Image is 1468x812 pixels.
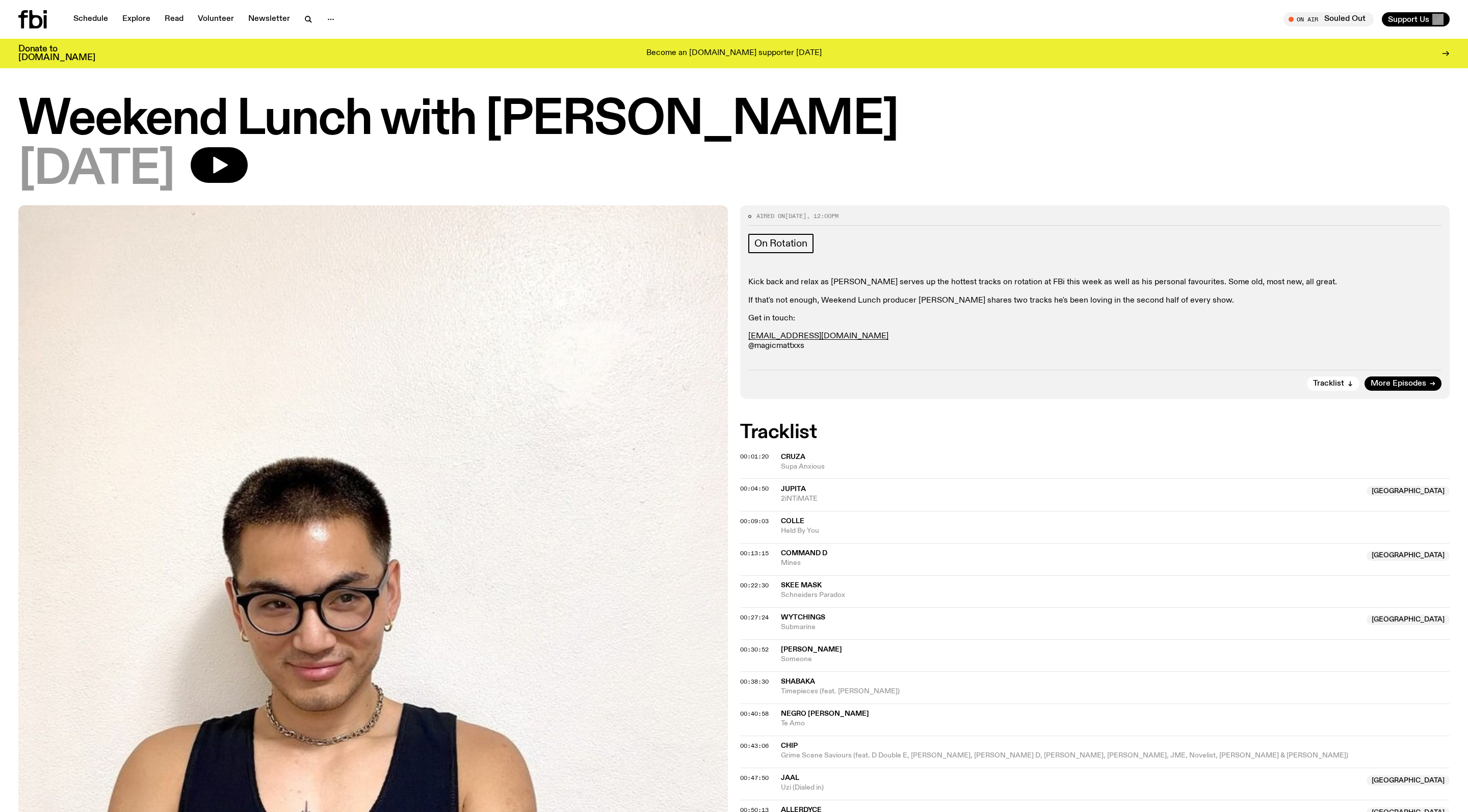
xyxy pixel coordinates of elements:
[748,234,814,253] a: On Rotation
[1367,551,1450,561] span: [GEOGRAPHIC_DATA]
[1367,615,1450,625] span: [GEOGRAPHIC_DATA]
[785,212,806,220] span: [DATE]
[740,742,769,750] span: 00:43:06
[754,238,807,249] span: On Rotation
[781,710,869,717] span: Negro [PERSON_NAME]
[18,45,95,62] h3: Donate to [DOMAIN_NAME]
[1307,376,1359,391] button: Tracklist
[1388,15,1429,24] span: Support Us
[740,581,769,589] span: 00:22:30
[1313,380,1344,388] span: Tracklist
[740,452,769,461] span: 00:01:20
[1367,486,1450,496] span: [GEOGRAPHIC_DATA]
[740,711,769,717] button: 00:40:58
[781,485,806,493] span: JUPiTA
[740,743,769,749] button: 00:43:06
[740,423,1450,442] h2: Tracklist
[740,774,769,782] span: 00:47:50
[740,484,769,493] span: 00:04:50
[748,332,1441,351] p: @magicmattxxs
[740,775,769,781] button: 00:47:50
[18,97,1450,143] h1: Weekend Lunch with [PERSON_NAME]
[1365,376,1441,391] a: More Episodes
[740,583,769,588] button: 00:22:30
[740,710,769,718] span: 00:40:58
[781,582,822,589] span: Skee Mask
[756,212,785,220] span: Aired on
[740,615,769,620] button: 00:27:24
[740,549,769,557] span: 00:13:15
[1371,380,1426,388] span: More Episodes
[740,517,769,525] span: 00:09:03
[781,526,1450,536] span: Held By You
[740,678,769,686] span: 00:38:30
[740,613,769,621] span: 00:27:24
[781,518,804,525] span: Colle
[1295,15,1369,23] span: Tune in live
[1283,12,1374,26] button: On AirSouled Out
[646,49,822,58] p: Become an [DOMAIN_NAME] supporter [DATE]
[781,678,815,685] span: Shabaka
[806,212,838,220] span: , 12:00pm
[781,622,1360,632] span: Submarine
[781,550,827,557] span: Command D
[18,147,174,193] span: [DATE]
[159,12,190,26] a: Read
[781,590,1450,600] span: Schneiders Paradox
[781,614,825,621] span: Wytchings
[1367,775,1450,786] span: [GEOGRAPHIC_DATA]
[781,751,1450,761] span: Grime Scene Saviours (feat. D Double E, [PERSON_NAME], [PERSON_NAME] D, [PERSON_NAME], [PERSON_NA...
[67,12,114,26] a: Schedule
[740,645,769,654] span: 00:30:52
[740,519,769,524] button: 00:09:03
[116,12,156,26] a: Explore
[242,12,296,26] a: Newsletter
[748,314,1441,323] p: Get in touch:
[781,655,1450,664] span: Someone
[781,719,1450,728] span: Te Amo
[781,462,1450,472] span: Supa Anxious
[781,783,1360,793] span: Uzi (Dialed in)
[740,486,769,492] button: 00:04:50
[740,454,769,459] button: 00:01:20
[781,494,1360,504] span: 2iNTiMATE
[781,453,805,461] span: Cruza
[740,647,769,653] button: 00:30:52
[192,12,240,26] a: Volunteer
[781,558,1360,568] span: Mines
[781,742,798,749] span: Chip
[781,687,1450,696] span: Timepieces (feat. [PERSON_NAME])
[748,332,888,340] a: [EMAIL_ADDRESS][DOMAIN_NAME]
[740,551,769,556] button: 00:13:15
[1382,12,1450,26] button: Support Us
[781,646,842,653] span: [PERSON_NAME]
[748,296,1441,306] p: If that's not enough, Weekend Lunch producer [PERSON_NAME] shares two tracks he's been loving in ...
[748,278,1441,287] p: Kick back and relax as [PERSON_NAME] serves up the hottest tracks on rotation at FBi this week as...
[781,774,799,781] span: Jaal
[740,679,769,685] button: 00:38:30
